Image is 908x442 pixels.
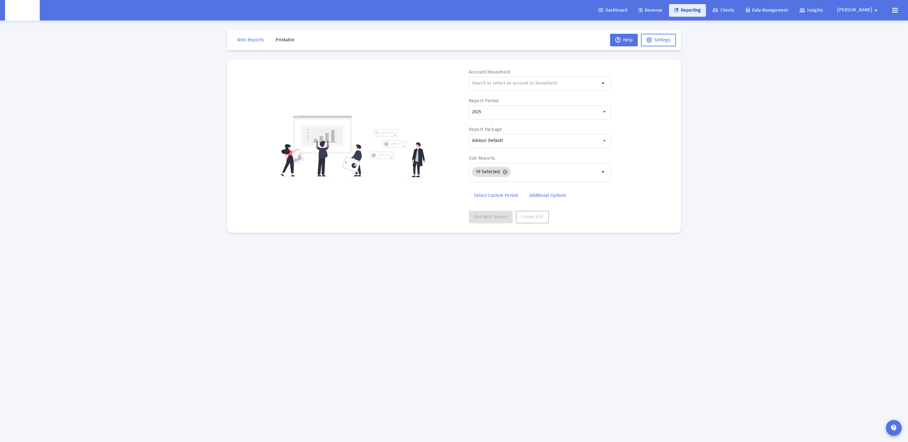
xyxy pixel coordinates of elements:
[472,167,510,177] mat-chip: 19 Selected
[641,34,676,46] button: Settings
[615,37,633,43] span: Help
[599,8,627,13] span: Dashboard
[713,8,734,13] span: Clients
[472,81,600,86] input: Search or select an account or household
[794,4,828,17] a: Insights
[472,109,481,115] span: 2025
[502,169,508,175] mat-icon: cancel
[521,214,544,220] span: Create PDF
[639,8,662,13] span: Revenue
[474,193,518,198] span: Select Custom Period
[830,4,887,16] button: [PERSON_NAME]
[600,80,607,87] mat-icon: arrow_drop_down
[529,193,566,198] span: Additional Options
[276,37,294,43] span: Printable
[469,69,510,75] label: Account/Household
[232,34,269,46] button: Web Reports
[890,424,898,432] mat-icon: contact_support
[674,8,701,13] span: Reporting
[469,211,513,223] button: Run Web Report
[469,98,499,103] label: Report Period
[837,8,872,13] span: [PERSON_NAME]
[594,4,632,17] a: Dashboard
[10,4,35,17] img: Dashboard
[654,37,671,43] span: Settings
[707,4,739,17] a: Clients
[516,211,549,223] button: Create PDF
[746,8,788,13] span: Data Management
[280,115,366,177] img: reporting
[237,37,264,43] span: Web Reports
[370,129,425,177] img: reporting-alt
[669,4,706,17] a: Reporting
[469,156,495,161] label: Sub Reports
[600,168,607,176] mat-icon: arrow_drop_down
[472,138,503,143] span: Advisor Default
[271,34,300,46] button: Printable
[472,166,600,178] mat-chip-list: Selection
[634,4,667,17] a: Revenue
[741,4,793,17] a: Data Management
[800,8,823,13] span: Insights
[610,34,638,46] button: Help
[474,214,508,220] span: Run Web Report
[469,127,502,132] label: Report Package
[872,4,880,17] mat-icon: arrow_drop_down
